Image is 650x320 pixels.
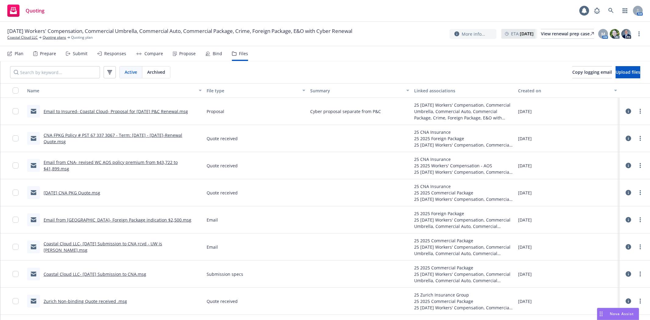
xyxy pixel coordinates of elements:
a: more [637,297,644,305]
button: Linked associations [412,83,516,98]
button: More info... [449,29,496,39]
span: [DATE] [518,244,532,250]
span: [DATE] [518,108,532,115]
a: more [637,108,644,115]
input: Toggle Row Selected [12,135,19,141]
span: Proposal [207,108,224,115]
span: Upload files [616,69,640,75]
button: Nova Assist [597,308,639,320]
div: Name [27,87,195,94]
div: 25 [DATE] Workers' Compensation, Commercial Umbrella, Commercial Auto, Commercial Package, Crime,... [414,304,513,311]
a: Quoting plans [43,35,66,40]
a: Report a Bug [591,5,603,17]
div: 25 2025 Commercial Package [414,298,513,304]
span: [DATE] Workers' Compensation, Commercial Umbrella, Commercial Auto, Commercial Package, Crime, Fo... [7,27,352,35]
div: Files [239,51,248,56]
input: Toggle Row Selected [12,108,19,114]
div: Created on [518,87,610,94]
span: Quote received [207,298,238,304]
a: more [637,216,644,223]
button: Summary [308,83,412,98]
div: Plan [15,51,23,56]
a: Email from CNA- revised WC AOS policy premium from $43,722 to $41,899.msg [44,159,178,172]
a: Email to Insured- Coastal Cloud- Proposal for [DATE] P&C Renewal.msg [44,108,188,114]
input: Toggle Row Selected [12,162,19,169]
a: more [637,189,644,196]
span: [DATE] [518,217,532,223]
a: Email from [GEOGRAPHIC_DATA]- Foreign Package indication $2,500.msg [44,217,191,223]
input: Select all [12,87,19,94]
span: [DATE] [518,162,532,169]
span: Nova Assist [610,311,634,316]
span: More info... [462,31,485,37]
div: 25 [DATE] Workers' Compensation, Commercial Umbrella, Commercial Auto, Commercial Package, Crime,... [414,142,513,148]
div: 25 Zurich Insurance Group [414,292,513,298]
span: [DATE] [518,135,532,142]
div: Summary [310,87,403,94]
a: Coastal Cloud LLC- [DATE] Submission to CNA.msg [44,271,146,277]
span: Copy logging email [572,69,612,75]
div: File type [207,87,299,94]
div: View renewal prep case [541,29,594,38]
a: more [637,270,644,278]
a: CNA FPKG Policy # PST 67 337 3067 - Term: [DATE] - [DATE]-Renewal Quote.msg [44,132,182,144]
span: Quoting [26,8,44,13]
input: Toggle Row Selected [12,271,19,277]
span: Email [207,217,218,223]
input: Toggle Row Selected [12,217,19,223]
button: Upload files [616,66,640,78]
input: Toggle Row Selected [12,298,19,304]
a: Quoting [5,2,47,19]
div: Propose [179,51,196,56]
a: Coastal Cloud LLC- [DATE] Submission to CNA rcvd - UW is [PERSON_NAME].msg [44,241,162,253]
span: Active [125,69,137,75]
div: Compare [144,51,163,56]
input: Toggle Row Selected [12,244,19,250]
a: Search [605,5,617,17]
div: 25 2025 Foreign Package [414,135,513,142]
div: Drag to move [597,308,605,320]
span: ETA : [511,30,534,37]
div: 25 [DATE] Workers' Compensation, Commercial Umbrella, Commercial Auto, Commercial Package, Crime,... [414,244,513,257]
span: M [601,31,605,37]
a: [DATE] CNA PKG Quote.msg [44,190,100,196]
a: View renewal prep case [541,29,594,39]
button: Name [25,83,204,98]
div: 25 2025 Commercial Package [414,265,513,271]
div: 25 [DATE] Workers' Compensation, Commercial Umbrella, Commercial Auto, Commercial Package, Crime,... [414,271,513,284]
div: Bind [213,51,222,56]
a: more [637,162,644,169]
div: 25 CNA Insurance [414,183,513,190]
div: 25 [DATE] Workers' Compensation, Commercial Umbrella, Commercial Auto, Commercial Package, Crime,... [414,169,513,175]
span: Quoting plan [71,35,93,40]
div: 25 [DATE] Workers' Compensation, Commercial Umbrella, Commercial Auto, Commercial Package, Crime,... [414,196,513,202]
div: Responses [104,51,126,56]
a: Coastal Cloud LLC [7,35,38,40]
div: 25 [DATE] Workers' Compensation, Commercial Umbrella, Commercial Auto, Commercial Package, Crime,... [414,102,513,121]
button: Copy logging email [572,66,612,78]
a: more [635,30,643,37]
div: 25 [DATE] Workers' Compensation, Commercial Umbrella, Commercial Auto, Commercial Package, Crime,... [414,217,513,229]
img: photo [621,29,631,39]
input: Search by keyword... [10,66,100,78]
div: 25 CNA Insurance [414,129,513,135]
div: 25 CNA Insurance [414,156,513,162]
span: Quote received [207,162,238,169]
a: more [637,135,644,142]
span: [DATE] [518,271,532,277]
span: Quote received [207,135,238,142]
div: 25 2025 Commercial Package [414,190,513,196]
span: Quote received [207,190,238,196]
span: Archived [147,69,165,75]
div: Prepare [40,51,56,56]
button: Created on [516,83,620,98]
strong: [DATE] [520,31,534,37]
div: Submit [73,51,87,56]
div: Linked associations [414,87,513,94]
div: 25 2025 Commercial Package [414,237,513,244]
button: File type [204,83,308,98]
span: Cyber proposal separate from P&C [310,108,381,115]
a: Switch app [619,5,631,17]
div: 25 2025 Workers' Compensation - AOS [414,162,513,169]
a: more [637,243,644,251]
